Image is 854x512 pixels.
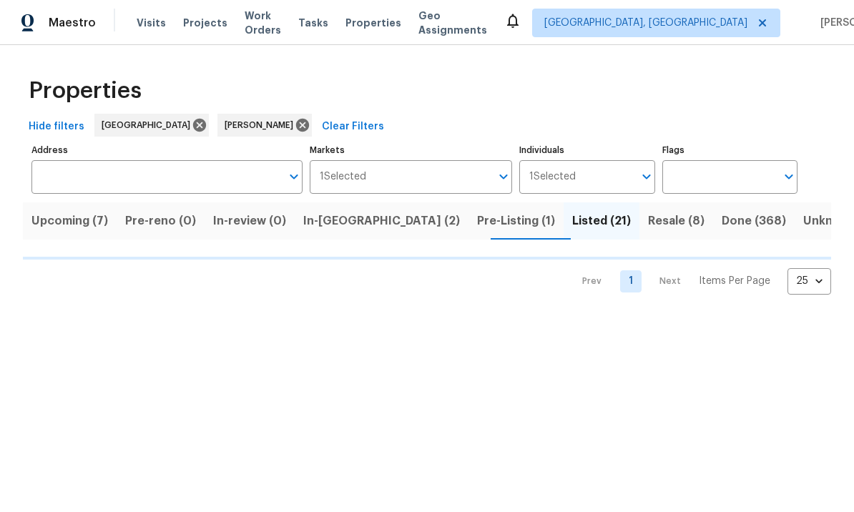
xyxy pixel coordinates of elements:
[137,16,166,30] span: Visits
[31,146,303,154] label: Address
[102,118,196,132] span: [GEOGRAPHIC_DATA]
[29,118,84,136] span: Hide filters
[245,9,281,37] span: Work Orders
[529,171,576,183] span: 1 Selected
[31,211,108,231] span: Upcoming (7)
[418,9,487,37] span: Geo Assignments
[787,262,831,300] div: 25
[125,211,196,231] span: Pre-reno (0)
[544,16,747,30] span: [GEOGRAPHIC_DATA], [GEOGRAPHIC_DATA]
[213,211,286,231] span: In-review (0)
[477,211,555,231] span: Pre-Listing (1)
[284,167,304,187] button: Open
[494,167,514,187] button: Open
[183,16,227,30] span: Projects
[29,84,142,98] span: Properties
[722,211,786,231] span: Done (368)
[662,146,797,154] label: Flags
[316,114,390,140] button: Clear Filters
[303,211,460,231] span: In-[GEOGRAPHIC_DATA] (2)
[225,118,299,132] span: [PERSON_NAME]
[94,114,209,137] div: [GEOGRAPHIC_DATA]
[519,146,654,154] label: Individuals
[345,16,401,30] span: Properties
[648,211,705,231] span: Resale (8)
[569,268,831,295] nav: Pagination Navigation
[298,18,328,28] span: Tasks
[699,274,770,288] p: Items Per Page
[23,114,90,140] button: Hide filters
[637,167,657,187] button: Open
[322,118,384,136] span: Clear Filters
[217,114,312,137] div: [PERSON_NAME]
[320,171,366,183] span: 1 Selected
[620,270,642,292] a: Goto page 1
[779,167,799,187] button: Open
[49,16,96,30] span: Maestro
[310,146,513,154] label: Markets
[572,211,631,231] span: Listed (21)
